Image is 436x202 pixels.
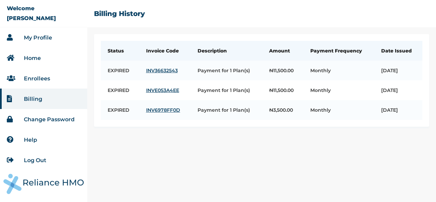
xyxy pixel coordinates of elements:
a: Help [24,137,37,143]
a: Billing [24,96,42,102]
a: Log Out [24,157,46,164]
td: Monthly [303,61,374,80]
a: My Profile [24,34,52,41]
td: Payment for 1 Plan(s) [191,61,262,80]
td: EXPIRED [101,100,139,120]
img: RelianceHMO's Logo [3,174,84,194]
a: Home [24,55,41,61]
td: EXPIRED [101,80,139,100]
a: Enrollees [24,75,50,82]
td: [DATE] [374,80,422,100]
th: Payment Frequency [303,41,374,61]
th: Amount [262,41,303,61]
a: INV6978FF0D [146,107,184,113]
td: Payment for 1 Plan(s) [191,80,262,100]
td: Payment for 1 Plan(s) [191,100,262,120]
th: Date Issued [374,41,422,61]
p: [PERSON_NAME] [7,15,56,21]
td: Monthly [303,80,374,100]
h2: Billing History [94,10,145,18]
td: EXPIRED [101,61,139,80]
a: INVE053A4EE [146,87,184,93]
a: Change Password [24,116,75,123]
td: [DATE] [374,100,422,120]
th: Description [191,41,262,61]
th: Status [101,41,139,61]
a: INV36632543 [146,67,184,74]
td: ₦ 3,500.00 [262,100,303,120]
p: Welcome [7,5,34,12]
th: Invoice Code [139,41,191,61]
td: ₦ 11,500.00 [262,80,303,100]
td: [DATE] [374,61,422,80]
td: Monthly [303,100,374,120]
td: ₦ 11,500.00 [262,61,303,80]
